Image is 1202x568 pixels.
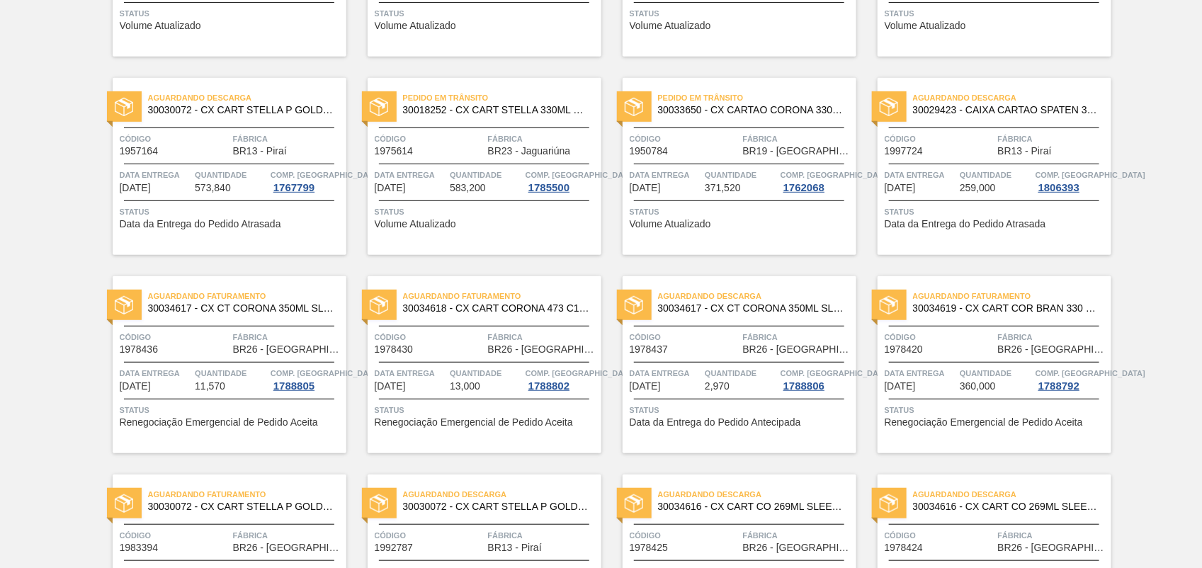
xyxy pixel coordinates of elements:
[856,276,1111,453] a: statusAguardando Faturamento30034619 - CX CART COR BRAN 330 C6 298G CENTCódigo1978420FábricaBR26 ...
[630,183,661,193] span: 24/07/2025
[195,168,267,182] span: Quantidade
[120,543,159,553] span: 1983394
[781,168,890,182] span: Comp. Carga
[998,146,1052,157] span: BR13 - Piraí
[885,168,957,182] span: Data entrega
[120,146,159,157] span: 1957164
[960,183,996,193] span: 259,000
[488,344,598,355] span: BR26 - Uberlândia
[913,289,1111,303] span: Aguardando Faturamento
[743,543,853,553] span: BR26 - Uberlândia
[630,219,711,229] span: Volume Atualizado
[998,330,1108,344] span: Fábrica
[743,132,853,146] span: Fábrica
[271,182,317,193] div: 1767799
[880,296,898,314] img: status
[743,528,853,543] span: Fábrica
[450,381,480,392] span: 13,000
[913,303,1100,314] span: 30034619 - CX CART COR BRAN 330 C6 298G CENT
[375,330,484,344] span: Código
[781,366,890,380] span: Comp. Carga
[705,168,777,182] span: Quantidade
[625,98,643,116] img: status
[781,182,827,193] div: 1762068
[370,494,388,513] img: status
[998,543,1108,553] span: BR26 - Uberlândia
[375,344,414,355] span: 1978430
[885,330,994,344] span: Código
[625,494,643,513] img: status
[630,146,669,157] span: 1950784
[960,366,1032,380] span: Quantidade
[375,132,484,146] span: Código
[1036,182,1082,193] div: 1806393
[120,381,151,392] span: 11/08/2025
[630,366,702,380] span: Data entrega
[1036,168,1108,193] a: Comp. [GEOGRAPHIC_DATA]1806393
[1036,380,1082,392] div: 1788792
[885,183,916,193] span: 04/08/2025
[233,146,287,157] span: BR13 - Piraí
[375,381,406,392] span: 11/08/2025
[120,219,281,229] span: Data da Entrega do Pedido Atrasada
[375,168,447,182] span: Data entrega
[885,21,966,31] span: Volume Atualizado
[375,183,406,193] span: 23/07/2025
[346,78,601,255] a: statusPedido em Trânsito30018252 - CX CART STELLA 330ML C6 429 298GCódigo1975614FábricaBR23 - Jag...
[370,296,388,314] img: status
[526,182,572,193] div: 1785500
[120,21,201,31] span: Volume Atualizado
[403,105,590,115] span: 30018252 - CX CART STELLA 330ML C6 429 298G
[148,303,335,314] span: 30034617 - CX CT CORONA 350ML SLEEK C8 CENTE
[880,494,898,513] img: status
[450,183,486,193] span: 583,200
[998,344,1108,355] span: BR26 - Uberlândia
[403,487,601,501] span: Aguardando Descarga
[885,403,1108,417] span: Status
[148,289,346,303] span: Aguardando Faturamento
[271,168,343,193] a: Comp. [GEOGRAPHIC_DATA]1767799
[375,417,573,428] span: Renegociação Emergencial de Pedido Aceita
[998,132,1108,146] span: Fábrica
[120,403,343,417] span: Status
[120,132,229,146] span: Código
[1036,366,1108,392] a: Comp. [GEOGRAPHIC_DATA]1788792
[233,543,343,553] span: BR26 - Uberlândia
[630,168,702,182] span: Data entrega
[1036,168,1145,182] span: Comp. Carga
[488,330,598,344] span: Fábrica
[375,21,456,31] span: Volume Atualizado
[115,98,133,116] img: status
[526,168,598,193] a: Comp. [GEOGRAPHIC_DATA]1785500
[115,296,133,314] img: status
[375,146,414,157] span: 1975614
[91,78,346,255] a: statusAguardando Descarga30030072 - CX CART STELLA P GOLD 330ML C6 298 NIV23Código1957164FábricaB...
[375,366,447,380] span: Data entrega
[375,6,598,21] span: Status
[913,105,1100,115] span: 30029423 - CAIXA CARTAO SPATEN 330 C6 429
[743,344,853,355] span: BR26 - Uberlândia
[885,132,994,146] span: Código
[630,132,739,146] span: Código
[450,168,522,182] span: Quantidade
[705,183,741,193] span: 371,520
[120,6,343,21] span: Status
[120,168,192,182] span: Data entrega
[233,344,343,355] span: BR26 - Uberlândia
[913,487,1111,501] span: Aguardando Descarga
[658,91,856,105] span: Pedido em Trânsito
[403,501,590,512] span: 30030072 - CX CART STELLA P GOLD 330ML C6 298 NIV23
[148,105,335,115] span: 30030072 - CX CART STELLA P GOLD 330ML C6 298 NIV23
[120,366,192,380] span: Data entrega
[91,276,346,453] a: statusAguardando Faturamento30034617 - CX CT CORONA 350ML SLEEK C8 CENTECódigo1978436FábricaBR26 ...
[658,501,845,512] span: 30034616 - CX CART CO 269ML SLEEK C8 CENT
[346,276,601,453] a: statusAguardando Faturamento30034618 - CX CART CORONA 473 C12 CENT GPICódigo1978430FábricaBR26 - ...
[120,183,151,193] span: 18/07/2025
[271,366,343,392] a: Comp. [GEOGRAPHIC_DATA]1788805
[658,303,845,314] span: 30034617 - CX CT CORONA 350ML SLEEK C8 CENTE
[781,380,827,392] div: 1788806
[630,543,669,553] span: 1978425
[630,381,661,392] span: 12/08/2025
[1036,366,1145,380] span: Comp. Carga
[601,78,856,255] a: statusPedido em Trânsito30033650 - CX CARTAO CORONA 330 C6 NIV24Código1950784FábricaBR19 - [GEOGR...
